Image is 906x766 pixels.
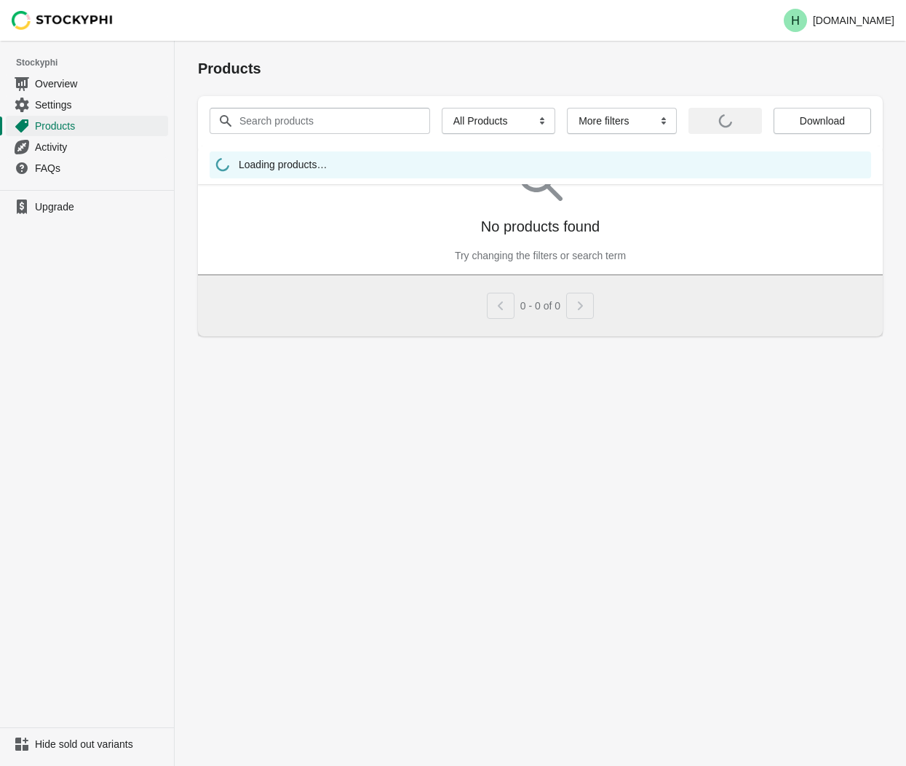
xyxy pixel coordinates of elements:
[239,157,327,175] span: Loading products…
[35,140,165,154] span: Activity
[35,76,165,91] span: Overview
[6,197,168,217] a: Upgrade
[774,108,871,134] button: Download
[35,737,165,751] span: Hide sold out variants
[6,734,168,754] a: Hide sold out variants
[16,55,174,70] span: Stockyphi
[520,300,560,312] span: 0 - 0 of 0
[12,11,114,30] img: Stockyphi
[6,94,168,115] a: Settings
[6,73,168,94] a: Overview
[6,157,168,178] a: FAQs
[6,115,168,136] a: Products
[778,6,900,35] button: Avatar with initials H[DOMAIN_NAME]
[791,15,800,27] text: H
[487,287,594,319] nav: Pagination
[239,108,404,134] input: Search products
[35,98,165,112] span: Settings
[455,248,626,263] p: Try changing the filters or search term
[800,115,845,127] span: Download
[35,200,165,214] span: Upgrade
[6,136,168,157] a: Activity
[35,161,165,175] span: FAQs
[481,216,600,237] p: No products found
[784,9,807,32] span: Avatar with initials H
[813,15,894,26] p: [DOMAIN_NAME]
[35,119,165,133] span: Products
[198,58,883,79] h1: Products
